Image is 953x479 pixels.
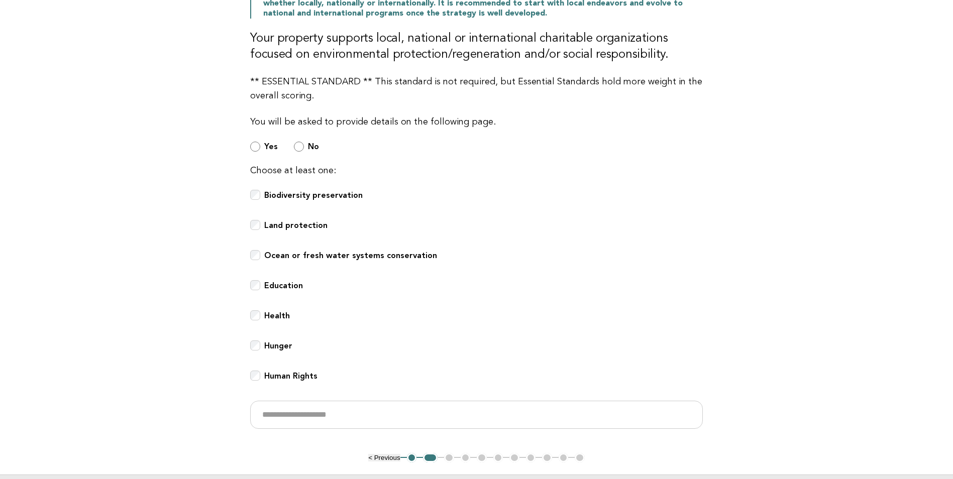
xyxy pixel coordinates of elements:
[250,75,703,103] p: ** ESSENTIAL STANDARD ** This standard is not required, but Essential Standards hold more weight ...
[250,115,703,129] p: You will be asked to provide details on the following page.
[264,281,303,290] b: Education
[264,371,317,381] b: Human Rights
[250,31,703,63] h3: Your property supports local, national or international charitable organizations focused on envir...
[264,251,437,260] b: Ocean or fresh water systems conservation
[264,190,363,200] b: Biodiversity preservation
[407,453,417,463] button: 1
[308,142,319,151] b: No
[264,311,290,320] b: Health
[250,164,703,178] p: Choose at least one:
[264,220,328,230] b: Land protection
[264,341,292,350] b: Hunger
[423,453,438,463] button: 2
[264,142,278,151] b: Yes
[368,454,400,461] button: < Previous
